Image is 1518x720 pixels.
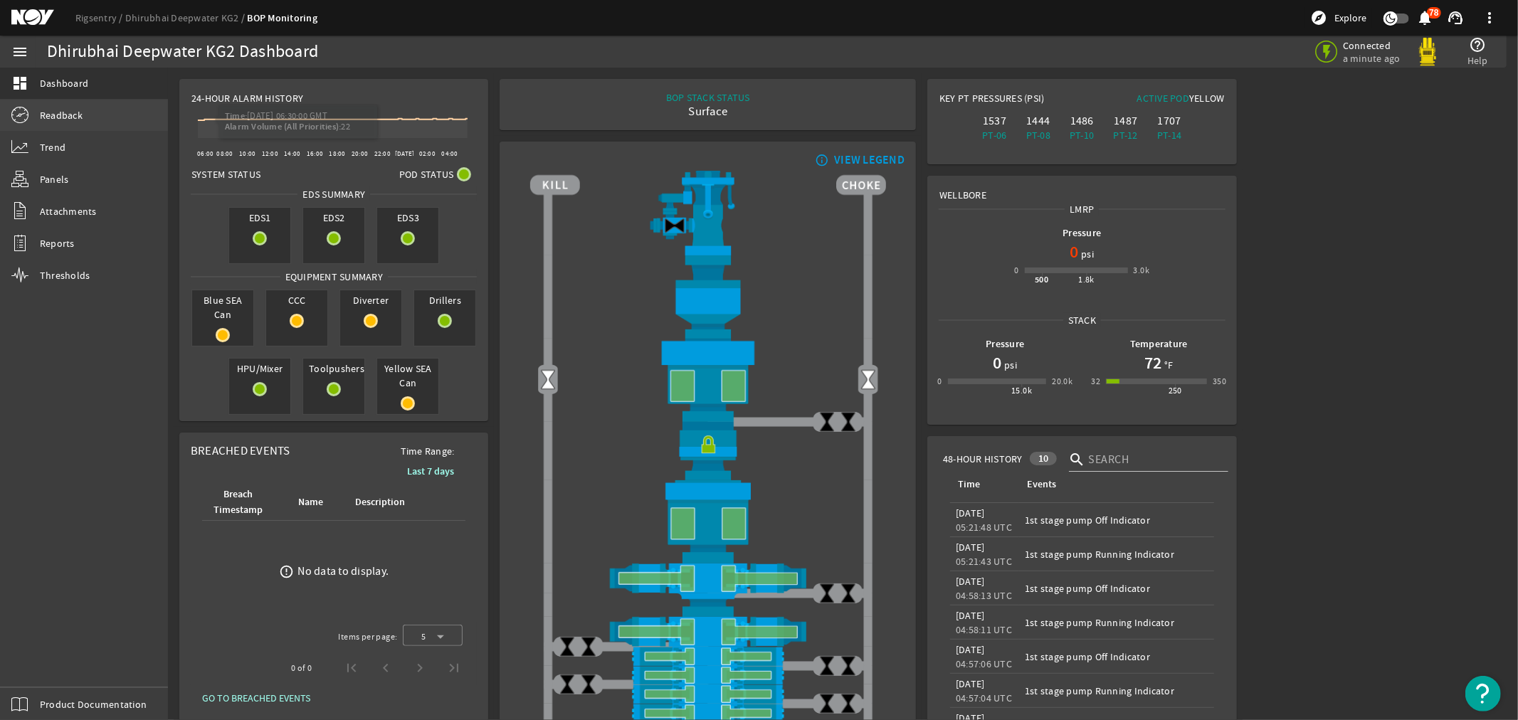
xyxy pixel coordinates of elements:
mat-icon: menu [11,43,28,60]
span: °F [1161,358,1174,372]
img: PipeRamOpen.png [530,647,886,666]
mat-icon: error_outline [279,564,294,579]
b: Pressure [1063,226,1101,240]
span: Panels [40,172,69,186]
div: Time [958,477,980,492]
div: Time [956,477,1008,492]
legacy-datetime-component: [DATE] [956,643,985,656]
mat-icon: notifications [1417,9,1434,26]
div: Name [298,494,323,510]
div: PT-10 [1063,128,1101,142]
div: 20.0k [1052,374,1072,388]
div: Description [355,494,405,510]
div: 1st stage pump Running Indicator [1025,684,1208,698]
div: Events [1025,477,1202,492]
div: PT-08 [1019,128,1057,142]
img: RiserConnectorLock.png [530,422,886,480]
div: Items per page: [338,630,397,644]
span: Readback [40,108,83,122]
span: Time Range: [389,444,466,458]
button: 78 [1418,11,1433,26]
h1: 0 [1070,240,1078,263]
div: PT-12 [1107,128,1144,142]
div: Breach Timestamp [208,487,279,518]
mat-icon: info_outline [812,154,829,166]
text: 02:00 [419,149,436,158]
text: 14:00 [284,149,300,158]
span: Product Documentation [40,697,147,711]
img: ValveClose.png [816,693,838,714]
div: Name [296,494,336,510]
text: 18:00 [329,149,345,158]
button: Explore [1304,6,1372,29]
img: ValveClose.png [557,674,578,695]
legacy-datetime-component: 04:57:04 UTC [956,692,1012,704]
mat-icon: help_outline [1470,36,1487,53]
span: EDS2 [303,208,364,228]
span: Drillers [414,290,475,310]
span: Yellow SEA Can [377,359,438,393]
div: Surface [666,105,750,119]
legacy-datetime-component: 04:58:11 UTC [956,623,1012,636]
div: 10 [1030,452,1058,465]
legacy-datetime-component: [DATE] [956,507,985,519]
span: Yellow [1189,92,1225,105]
span: EDS SUMMARY [297,187,370,201]
div: 250 [1169,383,1182,398]
img: PipeRamOpen.png [530,666,886,685]
text: 12:00 [262,149,278,158]
img: ValveClose.png [838,655,859,677]
img: ValveClose.png [557,636,578,657]
div: 350 [1213,374,1226,388]
span: Attachments [40,204,97,218]
img: ValveClose.png [816,583,838,604]
img: ValveClose.png [816,411,838,433]
span: EDS3 [377,208,438,228]
span: Breached Events [191,443,290,458]
button: more_vert [1472,1,1507,35]
div: 1st stage pump Off Indicator [1025,650,1208,664]
span: psi [1078,247,1094,261]
img: ValveClose.png [838,583,859,604]
div: 1707 [1150,114,1188,128]
img: ValveClose.png [578,636,599,657]
legacy-datetime-component: [DATE] [956,677,985,690]
b: Last 7 days [407,465,454,478]
img: ValveClose.png [578,674,599,695]
h1: 0 [993,351,1001,374]
div: 1st stage pump Off Indicator [1025,513,1208,527]
div: Breach Timestamp [210,487,266,518]
div: 32 [1091,374,1100,388]
div: 0 [937,374,942,388]
i: search [1069,451,1086,468]
a: Rigsentry [75,11,125,24]
span: EDS1 [229,208,290,228]
span: Help [1467,53,1488,68]
img: ValveClose.png [816,655,838,677]
div: 500 [1035,272,1048,287]
legacy-datetime-component: 04:57:06 UTC [956,657,1012,670]
span: Reports [40,236,75,250]
button: GO TO BREACHED EVENTS [191,685,322,711]
legacy-datetime-component: [DATE] [956,541,985,554]
span: Blue SEA Can [192,290,253,324]
span: HPU/Mixer [229,359,290,378]
div: No data to display. [297,564,389,578]
div: BOP STACK STATUS [666,90,750,105]
a: BOP Monitoring [248,11,318,25]
img: PipeRamOpen.png [530,684,886,704]
span: Trend [40,140,65,154]
div: 1487 [1107,114,1144,128]
div: 3.0k [1134,263,1150,277]
img: FlexJoint.png [530,255,886,338]
div: PT-14 [1150,128,1188,142]
img: BopBodyShearBottom.png [530,593,886,617]
div: Dhirubhai Deepwater KG2 Dashboard [47,45,318,59]
span: Pod Status [399,167,454,181]
span: Diverter [340,290,401,310]
text: 10:00 [239,149,255,158]
span: 24-Hour Alarm History [191,91,303,105]
div: Description [353,494,418,510]
h1: 72 [1144,351,1161,374]
span: a minute ago [1343,52,1403,65]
